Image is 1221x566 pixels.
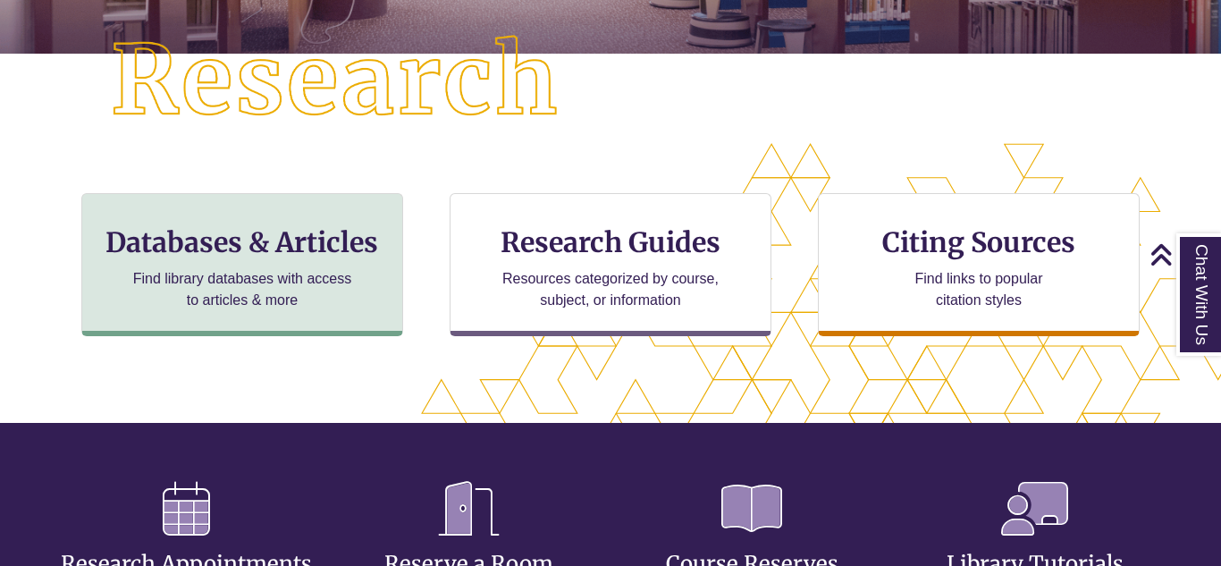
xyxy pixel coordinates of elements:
[81,193,403,336] a: Databases & Articles Find library databases with access to articles & more
[818,193,1140,336] a: Citing Sources Find links to popular citation styles
[1149,242,1217,266] a: Back to Top
[126,268,359,311] p: Find library databases with access to articles & more
[494,268,728,311] p: Resources categorized by course, subject, or information
[465,225,756,259] h3: Research Guides
[892,268,1066,311] p: Find links to popular citation styles
[450,193,771,336] a: Research Guides Resources categorized by course, subject, or information
[97,225,388,259] h3: Databases & Articles
[870,225,1088,259] h3: Citing Sources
